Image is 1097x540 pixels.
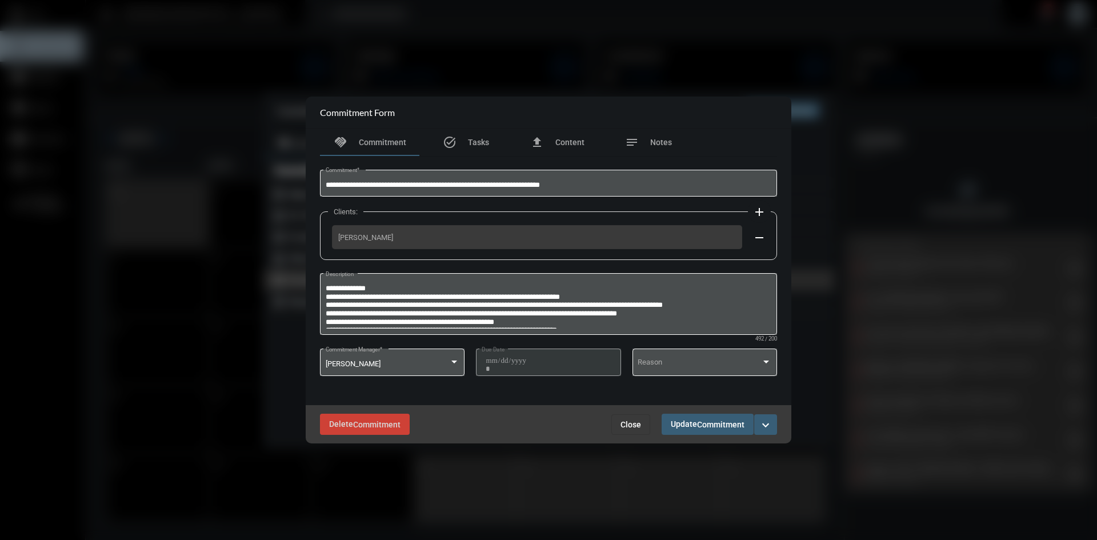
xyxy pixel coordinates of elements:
[759,418,772,432] mat-icon: expand_more
[334,135,347,149] mat-icon: handshake
[755,336,777,342] mat-hint: 492 / 200
[320,107,395,118] h2: Commitment Form
[555,138,584,147] span: Content
[671,419,744,429] span: Update
[320,414,410,435] button: DeleteCommitment
[611,414,650,435] button: Close
[443,135,457,149] mat-icon: task_alt
[650,138,672,147] span: Notes
[353,420,401,429] span: Commitment
[326,359,381,368] span: [PERSON_NAME]
[620,420,641,429] span: Close
[625,135,639,149] mat-icon: notes
[530,135,544,149] mat-icon: file_upload
[752,231,766,245] mat-icon: remove
[662,414,754,435] button: UpdateCommitment
[328,207,363,216] label: Clients:
[338,233,736,242] span: [PERSON_NAME]
[752,205,766,219] mat-icon: add
[329,419,401,429] span: Delete
[697,420,744,429] span: Commitment
[359,138,406,147] span: Commitment
[468,138,489,147] span: Tasks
